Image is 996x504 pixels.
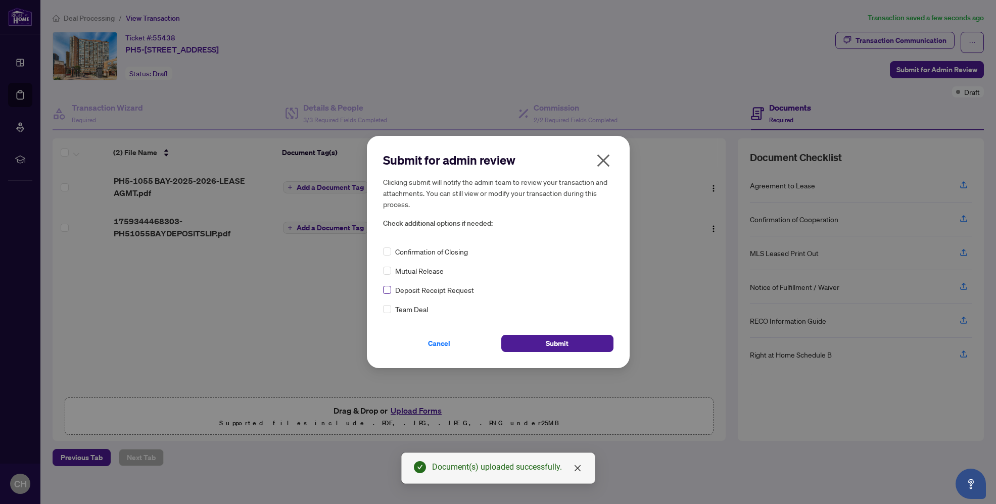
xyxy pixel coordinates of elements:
button: Submit [501,335,613,352]
span: Submit [546,335,568,351]
span: close [574,464,582,472]
div: Document(s) uploaded successfully. [432,461,583,473]
span: Mutual Release [395,265,444,276]
span: Team Deal [395,304,428,315]
span: Deposit Receipt Request [395,284,474,295]
span: check-circle [414,461,426,473]
span: Confirmation of Closing [395,246,468,257]
span: close [595,153,611,169]
h5: Clicking submit will notify the admin team to review your transaction and attachments. You can st... [383,176,613,210]
a: Close [572,463,583,474]
span: Cancel [428,335,450,351]
h2: Submit for admin review [383,152,613,168]
button: Cancel [383,335,495,352]
button: Open asap [956,469,986,499]
span: Check additional options if needed: [383,218,613,229]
